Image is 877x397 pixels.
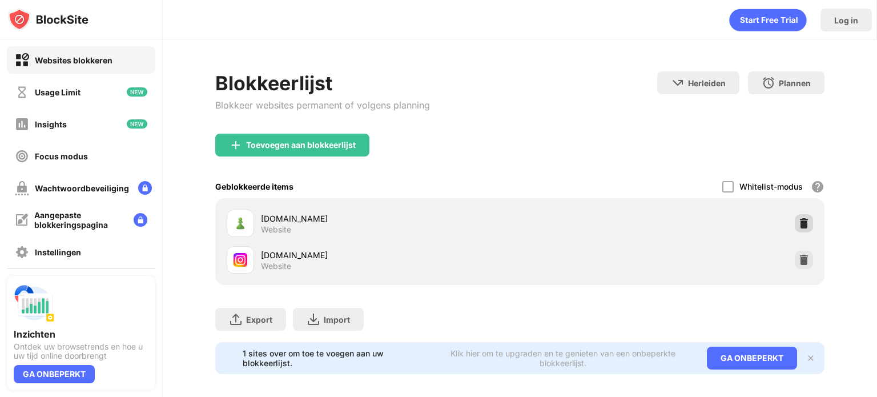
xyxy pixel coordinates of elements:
[35,247,81,257] div: Instellingen
[806,354,815,363] img: x-button.svg
[234,253,247,267] img: favicons
[14,342,148,360] div: Ontdek uw browsetrends en hoe u uw tijd online doorbrengt
[261,224,291,235] div: Website
[35,151,88,161] div: Focus modus
[261,249,520,261] div: [DOMAIN_NAME]
[35,87,81,97] div: Usage Limit
[215,182,293,191] div: Geblokkeerde items
[243,348,426,368] div: 1 sites over om toe te voegen aan uw blokkeerlijst.
[433,348,693,368] div: Klik hier om te upgraden en te genieten van een onbeperkte blokkeerlijst.
[246,315,272,324] div: Export
[15,85,29,99] img: time-usage-off.svg
[15,53,29,67] img: block-on.svg
[8,8,88,31] img: logo-blocksite.svg
[35,119,67,129] div: Insights
[15,117,29,131] img: insights-off.svg
[688,78,726,88] div: Herleiden
[261,212,520,224] div: [DOMAIN_NAME]
[15,181,29,195] img: password-protection-off.svg
[14,283,55,324] img: push-insights.svg
[729,9,807,31] div: animation
[35,55,112,65] div: Websites blokkeren
[779,78,811,88] div: Plannen
[127,87,147,97] img: new-icon.svg
[246,141,356,150] div: Toevoegen aan blokkeerlijst
[14,365,95,383] div: GA ONBEPERKT
[35,183,129,193] div: Wachtwoordbeveiliging
[14,328,148,340] div: Inzichten
[34,210,124,230] div: Aangepaste blokkeringspagina
[138,181,152,195] img: lock-menu.svg
[15,149,29,163] img: focus-off.svg
[707,347,797,370] div: GA ONBEPERKT
[739,182,803,191] div: Whitelist-modus
[261,261,291,271] div: Website
[15,245,29,259] img: settings-off.svg
[234,216,247,230] img: favicons
[324,315,350,324] div: Import
[215,71,430,95] div: Blokkeerlijst
[134,213,147,227] img: lock-menu.svg
[215,99,430,111] div: Blokkeer websites permanent of volgens planning
[127,119,147,129] img: new-icon.svg
[15,213,29,227] img: customize-block-page-off.svg
[834,15,858,25] div: Log in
